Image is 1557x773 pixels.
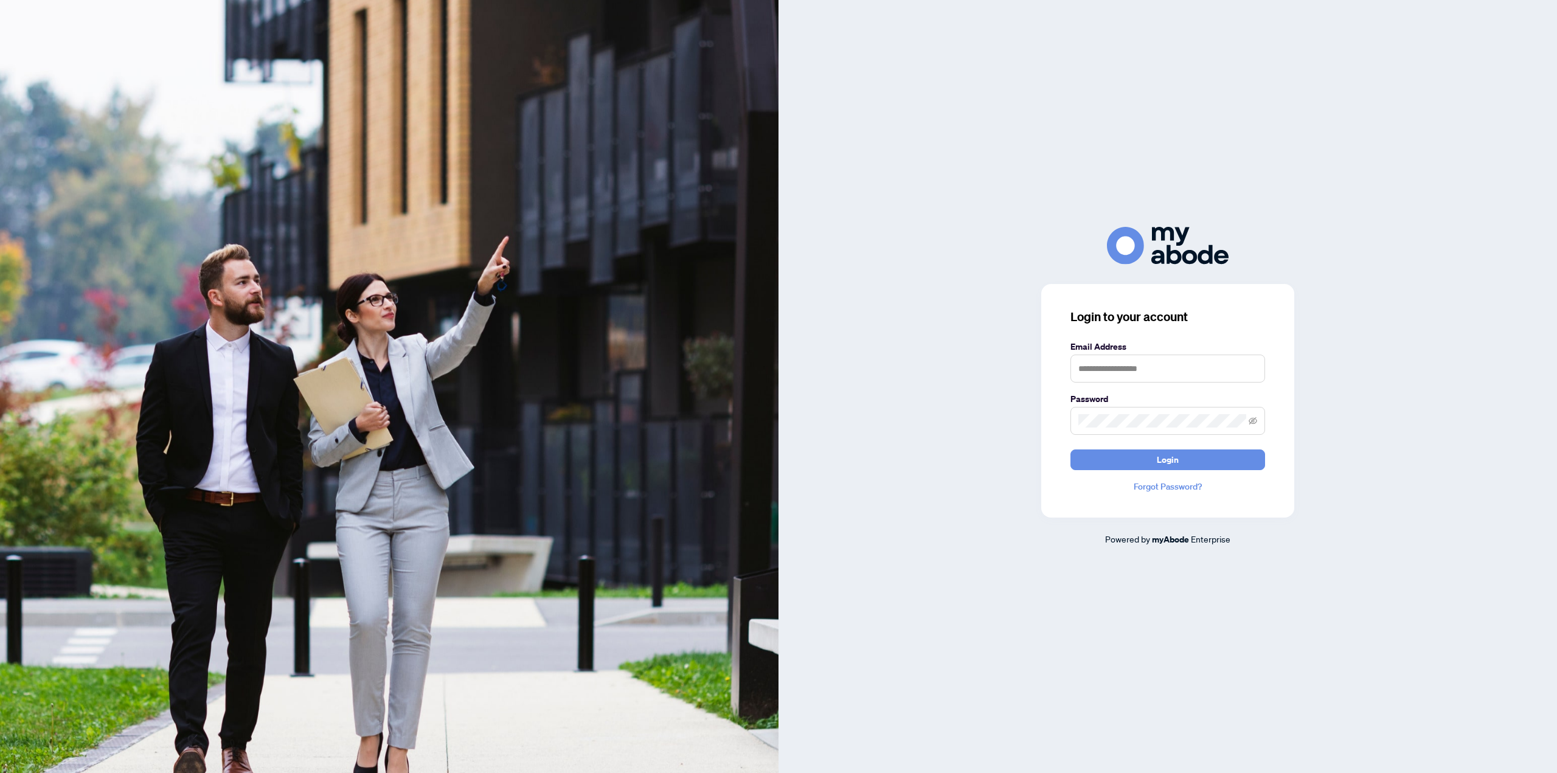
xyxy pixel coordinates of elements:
img: ma-logo [1107,227,1229,264]
label: Email Address [1070,340,1265,353]
span: Powered by [1105,533,1150,544]
a: myAbode [1152,533,1189,546]
span: Login [1157,450,1179,470]
span: eye-invisible [1249,417,1257,425]
button: Login [1070,449,1265,470]
h3: Login to your account [1070,308,1265,325]
label: Password [1070,392,1265,406]
span: Enterprise [1191,533,1230,544]
a: Forgot Password? [1070,480,1265,493]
